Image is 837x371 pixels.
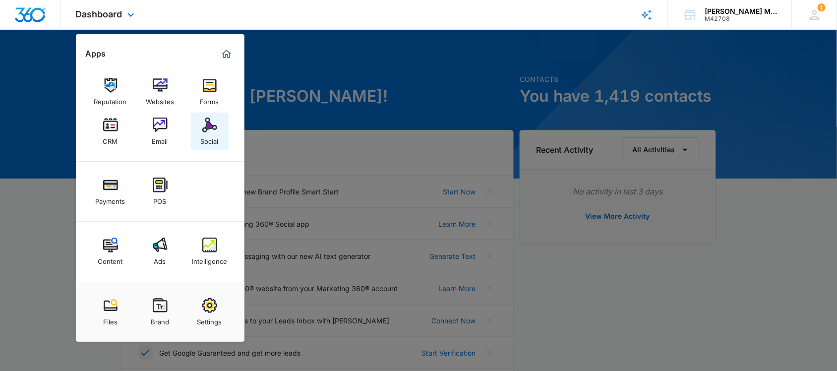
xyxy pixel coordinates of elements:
a: Content [92,233,129,270]
a: Intelligence [191,233,229,270]
a: Reputation [92,73,129,111]
a: Brand [141,293,179,331]
a: Payments [92,173,129,210]
a: Social [191,113,229,150]
div: notifications count [818,3,826,11]
div: Intelligence [192,252,227,265]
div: account id [705,15,777,22]
div: Ads [154,252,166,265]
a: Websites [141,73,179,111]
div: POS [154,192,167,205]
a: Forms [191,73,229,111]
div: Websites [146,93,174,106]
a: Email [141,113,179,150]
div: Content [98,252,123,265]
a: CRM [92,113,129,150]
div: Social [201,132,219,145]
div: Payments [96,192,125,205]
div: Settings [197,313,222,326]
a: POS [141,173,179,210]
a: Ads [141,233,179,270]
a: Settings [191,293,229,331]
span: Dashboard [76,9,122,19]
div: Files [103,313,118,326]
div: Reputation [94,93,127,106]
h2: Apps [86,49,106,59]
span: 1 [818,3,826,11]
a: Marketing 360® Dashboard [219,46,235,62]
div: Brand [151,313,169,326]
div: Forms [200,93,219,106]
div: account name [705,7,777,15]
div: Email [152,132,168,145]
div: CRM [103,132,118,145]
a: Files [92,293,129,331]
